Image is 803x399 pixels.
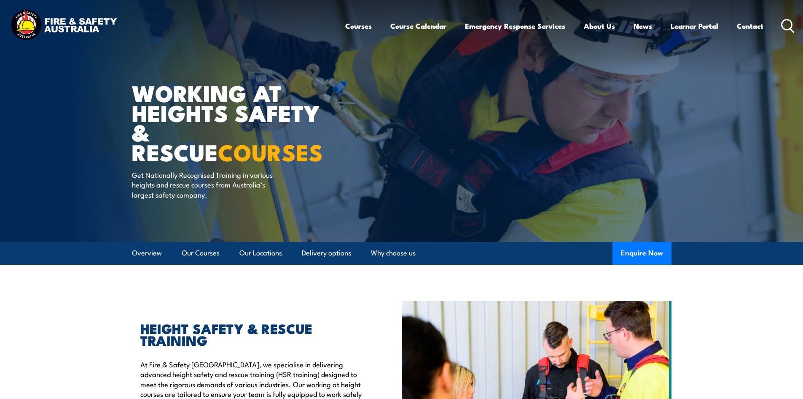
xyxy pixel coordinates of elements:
[634,15,652,37] a: News
[132,242,162,264] a: Overview
[140,322,363,346] h2: HEIGHT SAFETY & RESCUE TRAINING
[218,134,323,169] strong: COURSES
[345,15,372,37] a: Courses
[737,15,763,37] a: Contact
[671,15,718,37] a: Learner Portal
[612,242,671,265] button: Enquire Now
[302,242,351,264] a: Delivery options
[132,83,340,162] h1: WORKING AT HEIGHTS SAFETY & RESCUE
[584,15,615,37] a: About Us
[371,242,416,264] a: Why choose us
[182,242,220,264] a: Our Courses
[239,242,282,264] a: Our Locations
[132,170,286,199] p: Get Nationally Recognised Training in various heights and rescue courses from Australia’s largest...
[465,15,565,37] a: Emergency Response Services
[390,15,446,37] a: Course Calendar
